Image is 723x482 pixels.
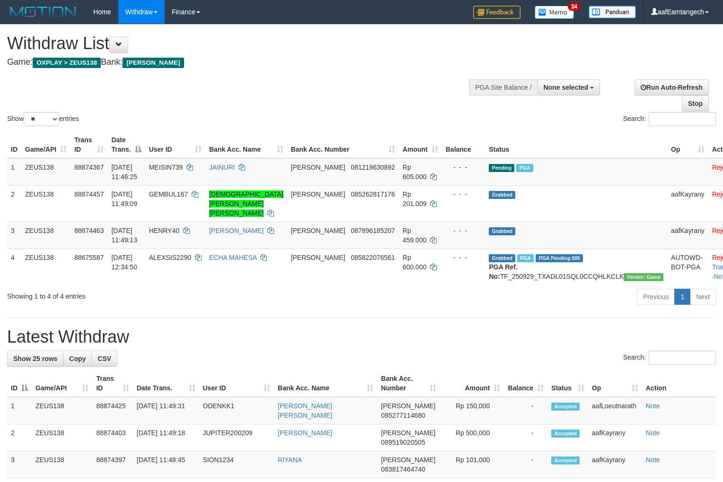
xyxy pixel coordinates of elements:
span: Accepted [551,456,580,465]
span: Copy [69,355,86,362]
img: Feedback.jpg [473,6,520,19]
a: Stop [682,95,709,112]
th: Amount: activate to sort column ascending [399,131,442,158]
td: 3 [7,222,21,249]
img: Button%20Memo.svg [535,6,574,19]
a: Run Auto-Refresh [635,79,709,95]
span: 88874457 [74,190,104,198]
th: Amount: activate to sort column ascending [440,370,504,397]
a: Note [646,402,660,410]
h1: Withdraw List [7,34,473,53]
div: - - - [446,189,482,199]
span: [PERSON_NAME] [123,58,184,68]
span: Copy 087896185207 to clipboard [351,227,395,234]
a: [DEMOGRAPHIC_DATA][PERSON_NAME] [PERSON_NAME] [209,190,283,217]
span: Copy 085822076561 to clipboard [351,254,395,261]
th: Bank Acc. Name: activate to sort column ascending [274,370,377,397]
span: HENRY40 [149,227,179,234]
th: Balance: activate to sort column ascending [504,370,547,397]
span: Copy 089519020505 to clipboard [381,439,425,446]
span: Marked by aafpengsreynich [517,254,534,262]
td: 1 [7,158,21,186]
a: ECHA MAHESA [209,254,256,261]
td: ZEUS138 [21,222,71,249]
td: aafLoeutnarath [588,397,642,424]
a: Next [690,289,716,305]
span: Copy 081219630892 to clipboard [351,164,395,171]
th: Balance [442,131,485,158]
td: - [504,424,547,451]
a: [PERSON_NAME] [209,227,264,234]
td: - [504,451,547,478]
th: Game/API: activate to sort column ascending [32,370,92,397]
th: Bank Acc. Name: activate to sort column ascending [205,131,287,158]
img: MOTION_logo.png [7,5,79,19]
td: 2 [7,424,32,451]
a: Note [646,429,660,437]
span: None selected [544,84,589,91]
td: Rp 500,000 [440,424,504,451]
td: 88874425 [92,397,132,424]
td: [DATE] 11:49:31 [133,397,199,424]
a: CSV [91,351,117,367]
th: Date Trans.: activate to sort column descending [107,131,145,158]
span: [PERSON_NAME] [291,164,345,171]
span: OXPLAY > ZEUS138 [33,58,101,68]
th: Bank Acc. Number: activate to sort column ascending [377,370,440,397]
div: - - - [446,253,482,262]
span: [PERSON_NAME] [381,456,435,464]
h1: Latest Withdraw [7,327,716,346]
td: ZEUS138 [32,424,92,451]
span: PGA Pending [536,254,583,262]
span: Accepted [551,403,580,411]
span: Copy 085262817176 to clipboard [351,190,395,198]
td: SION1234 [199,451,274,478]
div: - - - [446,226,482,235]
td: ZEUS138 [32,397,92,424]
th: Trans ID: activate to sort column ascending [71,131,107,158]
label: Show entries [7,112,79,126]
a: Previous [637,289,675,305]
td: Rp 150,000 [440,397,504,424]
th: ID: activate to sort column descending [7,370,32,397]
a: Copy [63,351,92,367]
span: [PERSON_NAME] [381,429,435,437]
div: - - - [446,163,482,172]
span: [DATE] 11:46:25 [111,164,137,181]
a: Show 25 rows [7,351,63,367]
th: Status [485,131,667,158]
td: aafKayrany [588,424,642,451]
th: Status: activate to sort column ascending [547,370,588,397]
a: RIYANA [278,456,302,464]
span: [DATE] 12:34:50 [111,254,137,271]
span: [PERSON_NAME] [291,227,345,234]
a: [PERSON_NAME] [278,429,332,437]
td: 2 [7,185,21,222]
button: None selected [538,79,600,95]
span: 88675587 [74,254,104,261]
th: Action [642,370,716,397]
td: aafKayrany [588,451,642,478]
td: ZEUS138 [21,158,71,186]
span: CSV [97,355,111,362]
span: [PERSON_NAME] [381,402,435,410]
th: Bank Acc. Number: activate to sort column ascending [287,131,399,158]
div: Showing 1 to 4 of 4 entries [7,288,294,301]
span: Grabbed [489,227,515,235]
span: 88874463 [74,227,104,234]
h4: Game: Bank: [7,58,473,67]
td: aafKayrany [667,222,708,249]
b: PGA Ref. No: [489,263,517,280]
span: ALEXSIS2290 [149,254,192,261]
td: 3 [7,451,32,478]
span: [PERSON_NAME] [291,254,345,261]
span: [PERSON_NAME] [291,190,345,198]
a: Note [646,456,660,464]
input: Search: [649,351,716,365]
select: Showentries [24,112,59,126]
td: ZEUS138 [32,451,92,478]
span: 88874367 [74,164,104,171]
span: 34 [568,2,581,11]
span: MEISIN739 [149,164,183,171]
span: Copy 085277114680 to clipboard [381,412,425,419]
